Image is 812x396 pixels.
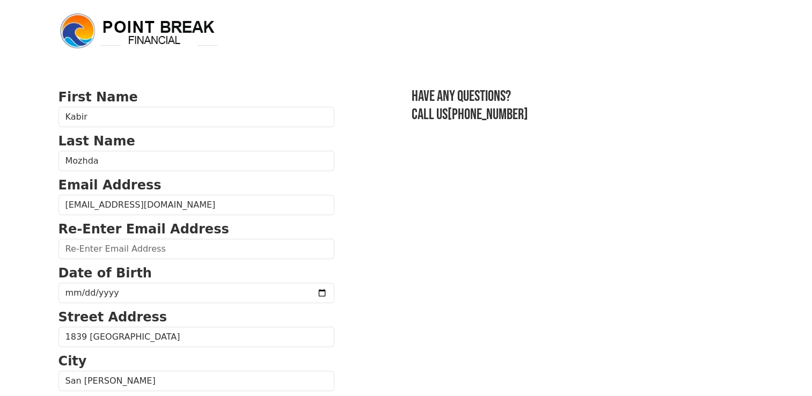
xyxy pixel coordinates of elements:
[58,195,334,215] input: Email Address
[58,371,334,391] input: City
[58,134,135,149] strong: Last Name
[58,354,87,369] strong: City
[412,106,754,124] h3: Call us
[58,222,229,237] strong: Re-Enter Email Address
[58,239,334,259] input: Re-Enter Email Address
[58,310,167,325] strong: Street Address
[58,90,138,105] strong: First Name
[448,106,528,123] a: [PHONE_NUMBER]
[58,178,162,193] strong: Email Address
[58,327,334,347] input: Street Address
[412,87,754,106] h3: Have any questions?
[58,266,152,281] strong: Date of Birth
[58,12,220,50] img: logo.png
[58,107,334,127] input: First Name
[58,151,334,171] input: Last Name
